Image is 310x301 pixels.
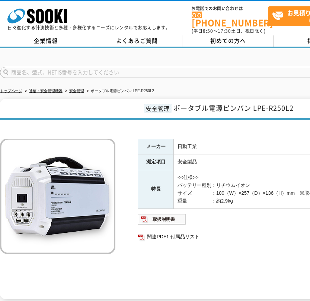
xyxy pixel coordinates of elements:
a: [PHONE_NUMBER] [192,12,268,27]
a: 安全管理 [69,89,84,93]
a: 初めての方へ [182,35,274,47]
span: (平日 ～ 土日、祝日除く) [192,28,265,34]
p: 日々進化する計測技術と多種・多様化するニーズにレンタルでお応えします。 [7,25,170,30]
span: 17:30 [218,28,231,34]
span: 8:50 [203,28,213,34]
span: 初めての方へ [210,37,246,45]
img: 取扱説明書 [138,213,186,225]
a: 取扱説明書 [138,219,186,224]
span: お電話でのお問い合わせは [192,6,268,11]
th: メーカー [138,139,174,154]
li: ポータブル電源ピンバン LPE-R250L2 [85,87,154,95]
span: ポータブル電源ピンバン LPE-R250L2 [173,103,294,113]
a: 通信・安全管理機器 [29,89,63,93]
th: 測定項目 [138,154,174,170]
span: 安全管理 [144,104,172,113]
th: 特長 [138,170,174,209]
a: よくあるご質問 [91,35,182,47]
